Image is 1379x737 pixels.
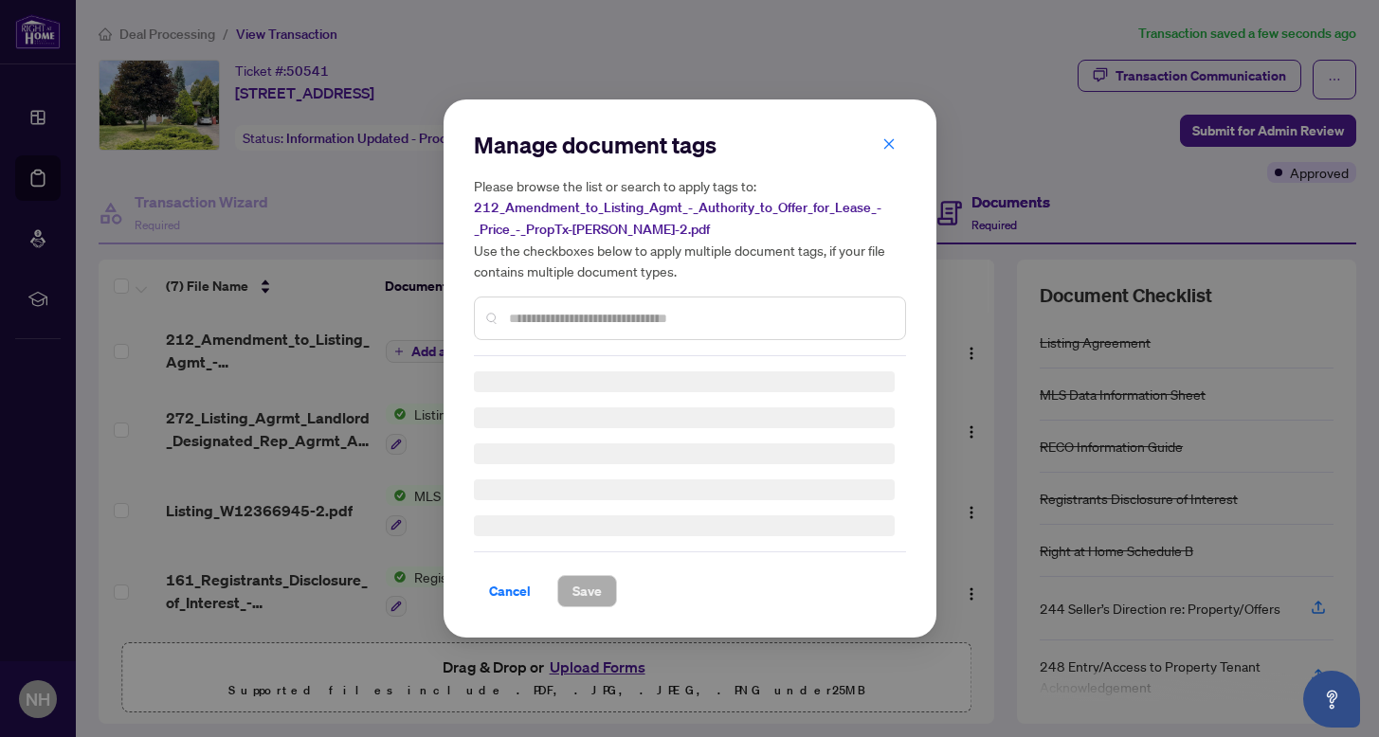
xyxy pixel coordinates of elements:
span: 212_Amendment_to_Listing_Agmt_-_Authority_to_Offer_for_Lease_-_Price_-_PropTx-[PERSON_NAME]-2.pdf [474,199,881,238]
button: Cancel [474,575,546,607]
button: Save [557,575,617,607]
h5: Please browse the list or search to apply tags to: Use the checkboxes below to apply multiple doc... [474,175,906,281]
button: Open asap [1303,671,1360,728]
span: Cancel [489,576,531,606]
h2: Manage document tags [474,130,906,160]
span: close [882,137,896,151]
